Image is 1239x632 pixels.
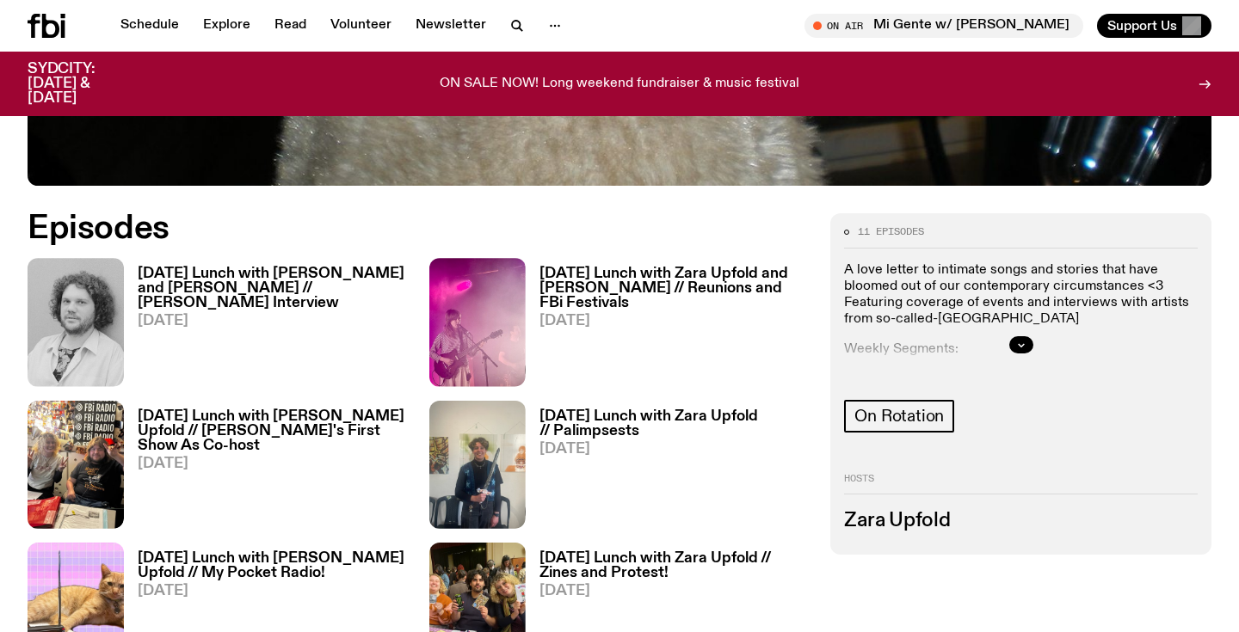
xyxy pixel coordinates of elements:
h3: Zara Upfold [844,512,1198,531]
button: On AirMi Gente w/ [PERSON_NAME] [804,14,1083,38]
a: [DATE] Lunch with [PERSON_NAME] Upfold // [PERSON_NAME]'s First Show As Co-host[DATE] [124,409,409,529]
span: [DATE] [138,314,409,328]
p: A love letter to intimate songs and stories that have bloomed out of our contemporary circumstanc... [844,262,1198,328]
span: Support Us [1107,18,1177,34]
h3: [DATE] Lunch with Zara Upfold // Zines and Protest! [539,551,811,580]
span: [DATE] [539,584,811,598]
span: [DATE] [138,584,409,598]
h2: Episodes [28,213,810,244]
h3: [DATE] Lunch with Zara Upfold and [PERSON_NAME] // Reunions and FBi Festivals [539,267,811,310]
h3: [DATE] Lunch with [PERSON_NAME] and [PERSON_NAME] // [PERSON_NAME] Interview [138,267,409,310]
a: [DATE] Lunch with Zara Upfold // Palimpsests[DATE] [526,409,811,529]
a: [DATE] Lunch with Zara Upfold and [PERSON_NAME] // Reunions and FBi Festivals[DATE] [526,267,811,386]
p: ON SALE NOW! Long weekend fundraiser & music festival [440,77,799,92]
a: [DATE] Lunch with [PERSON_NAME] and [PERSON_NAME] // [PERSON_NAME] Interview[DATE] [124,267,409,386]
a: Read [264,14,317,38]
h3: SYDCITY: [DATE] & [DATE] [28,62,138,106]
a: Volunteer [320,14,402,38]
img: Tash Brobyn at their exhibition, Palimpsests at Goodspace Gallery [429,401,526,529]
img: The Belair Lips Bombs Live at Rad Festival [429,258,526,386]
span: 11 episodes [858,227,924,236]
span: [DATE] [539,442,811,457]
span: [DATE] [138,457,409,471]
span: On Rotation [854,407,944,426]
a: On Rotation [844,400,954,433]
img: Adam and Zara Presenting Together :) [28,401,124,529]
a: Newsletter [405,14,496,38]
a: Schedule [110,14,189,38]
a: Explore [193,14,261,38]
h2: Hosts [844,474,1198,494]
span: [DATE] [539,314,811,328]
h3: [DATE] Lunch with Zara Upfold // Palimpsests [539,409,811,439]
h3: [DATE] Lunch with [PERSON_NAME] Upfold // [PERSON_NAME]'s First Show As Co-host [138,409,409,453]
button: Support Us [1097,14,1211,38]
h3: [DATE] Lunch with [PERSON_NAME] Upfold // My Pocket Radio! [138,551,409,580]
